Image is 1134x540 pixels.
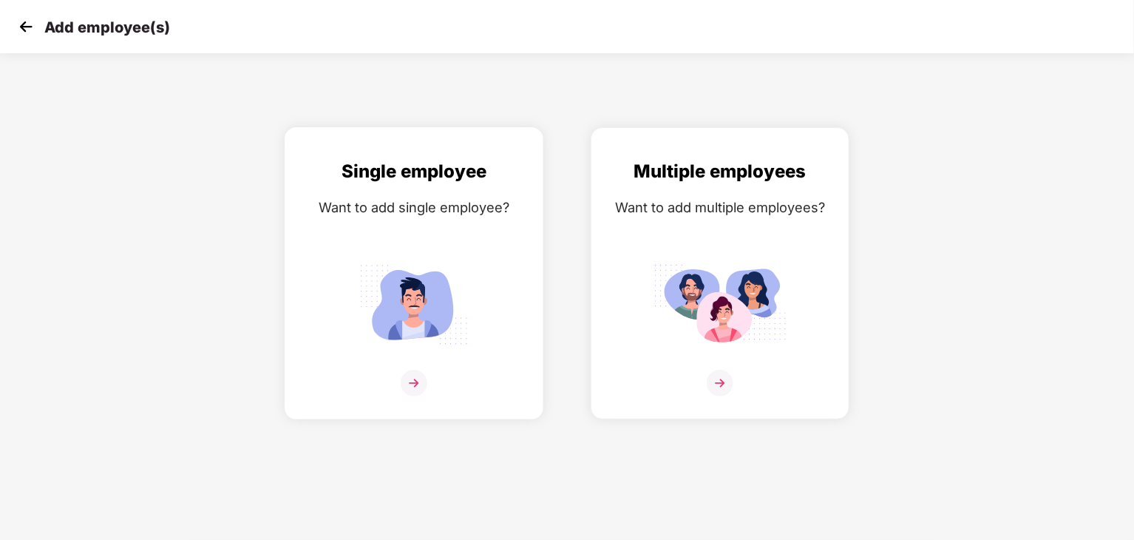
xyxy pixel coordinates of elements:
[300,197,528,218] div: Want to add single employee?
[653,258,787,351] img: svg+xml;base64,PHN2ZyB4bWxucz0iaHR0cDovL3d3dy53My5vcmcvMjAwMC9zdmciIGlkPSJNdWx0aXBsZV9lbXBsb3llZS...
[44,18,170,36] p: Add employee(s)
[300,158,528,186] div: Single employee
[15,16,37,38] img: svg+xml;base64,PHN2ZyB4bWxucz0iaHR0cDovL3d3dy53My5vcmcvMjAwMC9zdmciIHdpZHRoPSIzMCIgaGVpZ2h0PSIzMC...
[707,370,733,396] img: svg+xml;base64,PHN2ZyB4bWxucz0iaHR0cDovL3d3dy53My5vcmcvMjAwMC9zdmciIHdpZHRoPSIzNiIgaGVpZ2h0PSIzNi...
[347,258,481,351] img: svg+xml;base64,PHN2ZyB4bWxucz0iaHR0cDovL3d3dy53My5vcmcvMjAwMC9zdmciIGlkPSJTaW5nbGVfZW1wbG95ZWUiIH...
[606,158,834,186] div: Multiple employees
[606,197,834,218] div: Want to add multiple employees?
[401,370,427,396] img: svg+xml;base64,PHN2ZyB4bWxucz0iaHR0cDovL3d3dy53My5vcmcvMjAwMC9zdmciIHdpZHRoPSIzNiIgaGVpZ2h0PSIzNi...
